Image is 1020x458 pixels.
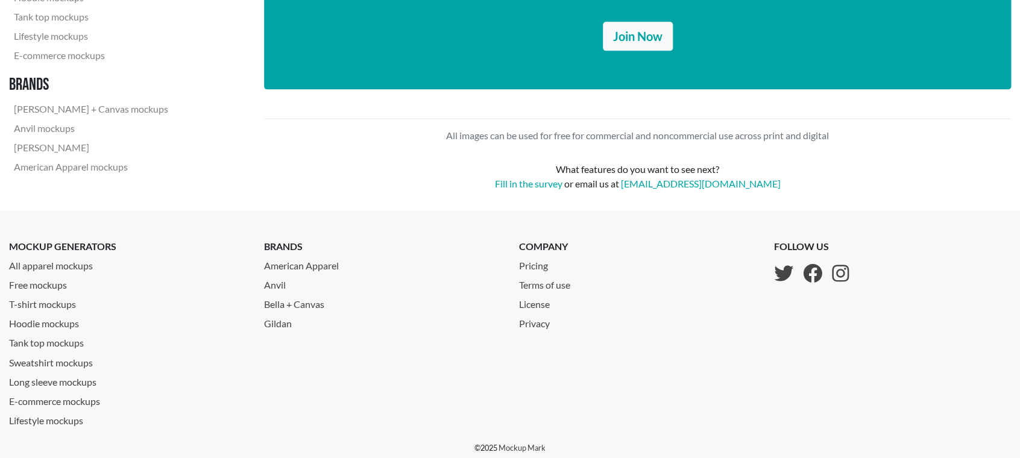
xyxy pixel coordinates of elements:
[9,369,246,389] a: Long sleeve mockups
[9,74,173,95] h3: Brands
[9,408,246,427] a: Lifestyle mockups
[9,350,246,369] a: Sweatshirt mockups
[9,239,246,254] p: mockup generators
[9,45,173,64] a: E-commerce mockups
[9,99,173,119] a: [PERSON_NAME] + Canvas mockups
[774,239,849,254] p: follow us
[9,331,246,350] a: Tank top mockups
[264,292,501,312] a: Bella + Canvas
[474,442,546,453] p: © 2025
[9,254,246,273] a: All apparel mockups
[519,254,580,273] a: Pricing
[9,389,246,408] a: E-commerce mockups
[9,273,246,292] a: Free mockups
[603,22,673,51] a: Join Now
[9,312,246,331] a: Hoodie mockups
[519,273,580,292] a: Terms of use
[264,254,501,273] a: American Apparel
[519,239,580,254] p: company
[264,273,501,292] a: Anvil
[495,178,562,189] a: Fill in the survey
[9,138,173,157] a: [PERSON_NAME]
[264,239,501,254] p: brands
[9,119,173,138] a: Anvil mockups
[519,292,580,312] a: License
[264,312,501,331] a: Gildan
[519,312,580,331] a: Privacy
[9,292,246,312] a: T-shirt mockups
[499,442,546,452] a: Mockup Mark
[9,7,173,26] a: Tank top mockups
[621,178,781,189] a: [EMAIL_ADDRESS][DOMAIN_NAME]
[294,162,981,191] div: What features do you want to see next? or email us at
[9,26,173,45] a: Lifestyle mockups
[9,157,173,177] a: American Apparel mockups
[264,128,1011,143] p: All images can be used for free for commercial and noncommercial use across print and digital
